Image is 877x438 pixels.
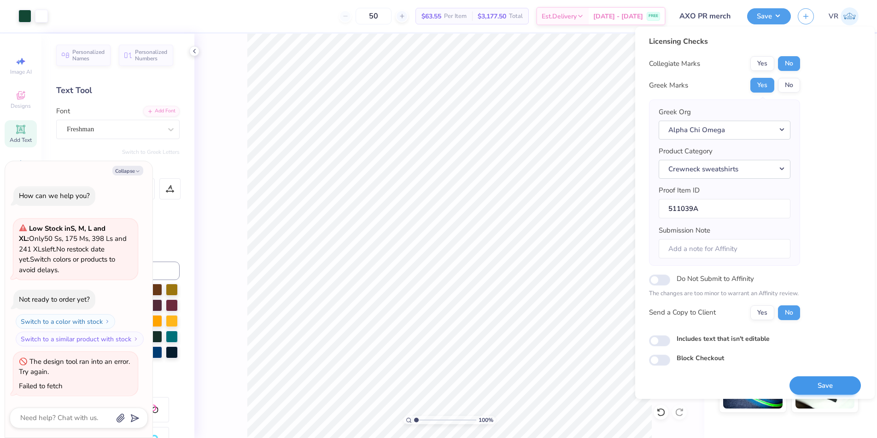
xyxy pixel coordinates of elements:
button: Yes [750,78,774,93]
div: Licensing Checks [649,36,800,47]
div: Not ready to order yet? [19,295,90,304]
div: The design tool ran into an error. Try again. [19,357,130,377]
label: Block Checkout [677,353,724,363]
button: Yes [750,56,774,71]
span: $3,177.50 [478,12,506,21]
label: Proof Item ID [659,185,700,196]
span: Only 50 Ss, 175 Ms, 398 Ls and 241 XLs left. Switch colors or products to avoid delays. [19,224,127,274]
button: Save [789,376,861,395]
div: Add Font [143,106,180,117]
div: How can we help you? [19,191,90,200]
label: Do Not Submit to Affinity [677,273,754,285]
span: No restock date yet. [19,245,105,264]
span: 100 % [479,416,493,424]
button: No [778,56,800,71]
span: Total [509,12,523,21]
a: VR [829,7,859,25]
span: Designs [11,102,31,110]
strong: Low Stock in S, M, L and XL : [19,224,105,244]
button: Yes [750,305,774,320]
img: Switch to a similar product with stock [133,336,139,342]
input: – – [356,8,392,24]
p: The changes are too minor to warrant an Affinity review. [649,289,800,298]
span: Add Text [10,136,32,144]
div: Collegiate Marks [649,58,700,69]
input: Add a note for Affinity [659,239,790,259]
span: FREE [649,13,658,19]
button: Switch to Greek Letters [122,148,180,156]
button: No [778,78,800,93]
button: Crewneck sweatshirts [659,160,790,179]
img: Switch to a color with stock [105,319,110,324]
div: Greek Marks [649,80,688,91]
label: Includes text that isn't editable [677,334,770,344]
button: Switch to a similar product with stock [16,332,144,346]
button: Collapse [112,166,143,175]
label: Greek Org [659,107,691,117]
img: Vincent Roxas [841,7,859,25]
span: Per Item [444,12,467,21]
button: Alpha Chi Omega [659,121,790,140]
label: Product Category [659,146,713,157]
button: Switch to a color with stock [16,314,115,329]
div: Failed to fetch [19,381,63,391]
input: Untitled Design [672,7,740,25]
span: [DATE] - [DATE] [593,12,643,21]
span: Personalized Names [72,49,105,62]
span: $63.55 [421,12,441,21]
span: Image AI [10,68,32,76]
div: Send a Copy to Client [649,307,716,318]
button: Save [747,8,791,24]
label: Font [56,106,70,117]
span: Est. Delivery [542,12,577,21]
div: Text Tool [56,84,180,97]
label: Submission Note [659,225,710,236]
span: VR [829,11,838,22]
button: No [778,305,800,320]
span: Personalized Numbers [135,49,168,62]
